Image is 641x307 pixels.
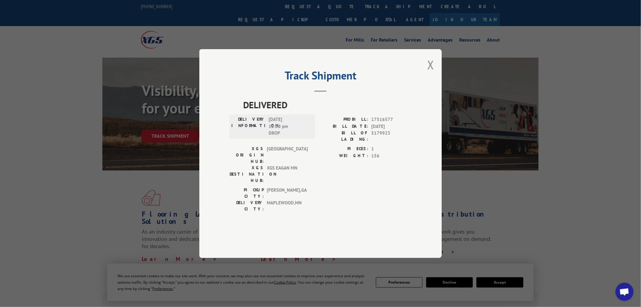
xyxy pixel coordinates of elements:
[267,187,308,200] span: [PERSON_NAME] , GA
[371,123,411,130] span: [DATE]
[320,130,368,143] label: BILL OF LADING:
[230,165,264,184] label: XGS DESTINATION HUB:
[267,200,308,212] span: MAPLEWOOD , MN
[230,146,264,165] label: XGS ORIGIN HUB:
[230,187,264,200] label: PICKUP CITY:
[427,57,434,73] button: Close modal
[267,165,308,184] span: XGS EAGAN MN
[231,116,266,137] label: DELIVERY INFORMATION:
[243,98,411,112] span: DELIVERED
[230,71,411,83] h2: Track Shipment
[320,153,368,160] label: WEIGHT:
[320,146,368,153] label: PIECES:
[320,116,368,123] label: PROBILL:
[371,146,411,153] span: 1
[371,153,411,160] span: 156
[616,283,634,301] div: Open chat
[269,116,310,137] span: [DATE] 12:00 pm DROP
[230,200,264,212] label: DELIVERY CITY:
[267,146,308,165] span: [GEOGRAPHIC_DATA]
[371,130,411,143] span: 5179923
[320,123,368,130] label: BILL DATE:
[371,116,411,123] span: 17516577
